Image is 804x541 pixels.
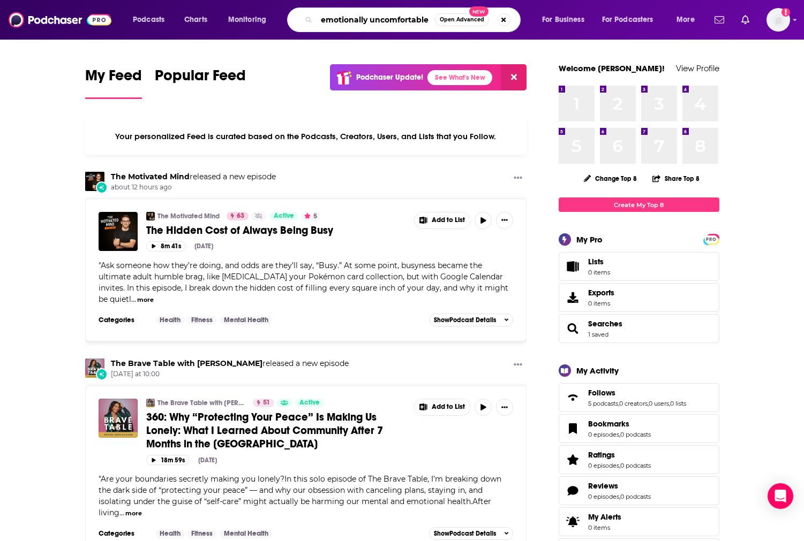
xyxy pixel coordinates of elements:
a: Fitness [187,316,217,324]
a: Popular Feed [155,66,246,99]
a: Mental Health [220,529,273,538]
span: Reviews [588,481,618,491]
h3: Categories [99,316,147,324]
span: ... [119,508,124,517]
span: My Feed [85,66,142,91]
h3: Categories [99,529,147,538]
img: 360: Why “Protecting Your Peace” Is Making Us Lonely: What I Learned About Community After 7 Mont... [99,399,138,438]
button: Share Top 8 [652,168,700,189]
span: 63 [237,211,244,222]
a: Create My Top 8 [559,197,719,212]
img: The Motivated Mind [146,212,155,220]
button: more [125,509,142,518]
span: Active [274,211,294,222]
a: 1 saved [588,331,608,338]
a: The Brave Table with Dr. Neeta Bhushan [111,359,262,368]
a: Exports [559,283,719,312]
button: 18m 59s [146,455,190,465]
span: Ask someone how they’re doing, and odds are they’ll say, “Busy.” At some point, busyness became t... [99,261,508,304]
a: Welcome [PERSON_NAME]! [559,63,665,73]
span: Show Podcast Details [434,316,496,324]
div: New Episode [96,368,108,380]
img: Podchaser - Follow, Share and Rate Podcasts [9,10,111,30]
a: Bookmarks [562,421,584,436]
a: 5 podcasts [588,400,618,407]
a: Lists [559,252,719,281]
svg: Add a profile image [782,8,790,17]
button: open menu [669,11,708,28]
a: Reviews [588,481,651,491]
span: My Alerts [588,512,621,522]
img: The Motivated Mind [85,172,104,191]
span: about 12 hours ago [111,183,276,192]
span: Show Podcast Details [434,530,496,537]
span: Exports [588,288,614,298]
button: 8m 41s [146,241,186,252]
a: 0 podcasts [620,493,651,500]
a: Searches [562,321,584,336]
span: , [618,400,619,407]
span: Open Advanced [440,17,484,22]
a: PRO [705,235,718,243]
span: Lists [588,257,610,266]
button: open menu [221,11,280,28]
button: 5 [301,212,320,220]
a: Bookmarks [588,419,651,429]
a: The Brave Table with [PERSON_NAME] [157,399,246,407]
a: 0 creators [619,400,648,407]
span: , [619,493,620,500]
a: 63 [227,212,249,220]
span: Bookmarks [588,419,629,429]
a: The Brave Table with Dr. Neeta Bhushan [146,399,155,407]
div: My Activity [576,365,619,376]
a: 51 [253,399,274,407]
span: Reviews [559,476,719,505]
span: For Business [542,12,584,27]
a: My Alerts [559,507,719,536]
a: Searches [588,319,622,329]
span: PRO [705,235,718,243]
span: Are your boundaries secretly making you lonely?In this solo episode of The Brave Table, I’m break... [99,474,501,517]
span: " [99,261,508,304]
span: Exports [562,290,584,305]
span: 0 items [588,300,614,307]
button: Change Top 8 [577,172,644,185]
span: , [619,431,620,438]
a: Charts [177,11,214,28]
span: 51 [263,398,270,408]
img: The Brave Table with Dr. Neeta Bhushan [85,359,104,378]
img: The Hidden Cost of Always Being Busy [99,212,138,251]
a: Show notifications dropdown [737,11,754,29]
span: My Alerts [562,514,584,529]
button: Show More Button [496,212,513,229]
a: Ratings [588,450,651,460]
span: Ratings [588,450,615,460]
span: " [99,474,501,517]
div: My Pro [576,234,603,245]
span: , [648,400,649,407]
a: Ratings [562,452,584,467]
span: The Hidden Cost of Always Being Busy [146,224,333,237]
button: Show More Button [415,212,470,228]
span: ... [131,294,136,304]
button: Show More Button [509,172,527,185]
a: 0 users [649,400,669,407]
button: Show profile menu [767,8,790,32]
a: 0 episodes [588,431,619,438]
button: ShowPodcast Details [429,314,514,326]
a: 360: Why “Protecting Your Peace” Is Making Us Lonely: What I Learned About Community After 7 Mont... [146,410,407,451]
a: Show notifications dropdown [710,11,728,29]
p: Podchaser Update! [356,73,423,82]
span: Lists [588,257,604,266]
div: [DATE] [194,242,213,250]
input: Search podcasts, credits, & more... [317,11,435,28]
button: Open AdvancedNew [435,13,489,26]
a: Active [269,212,298,220]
